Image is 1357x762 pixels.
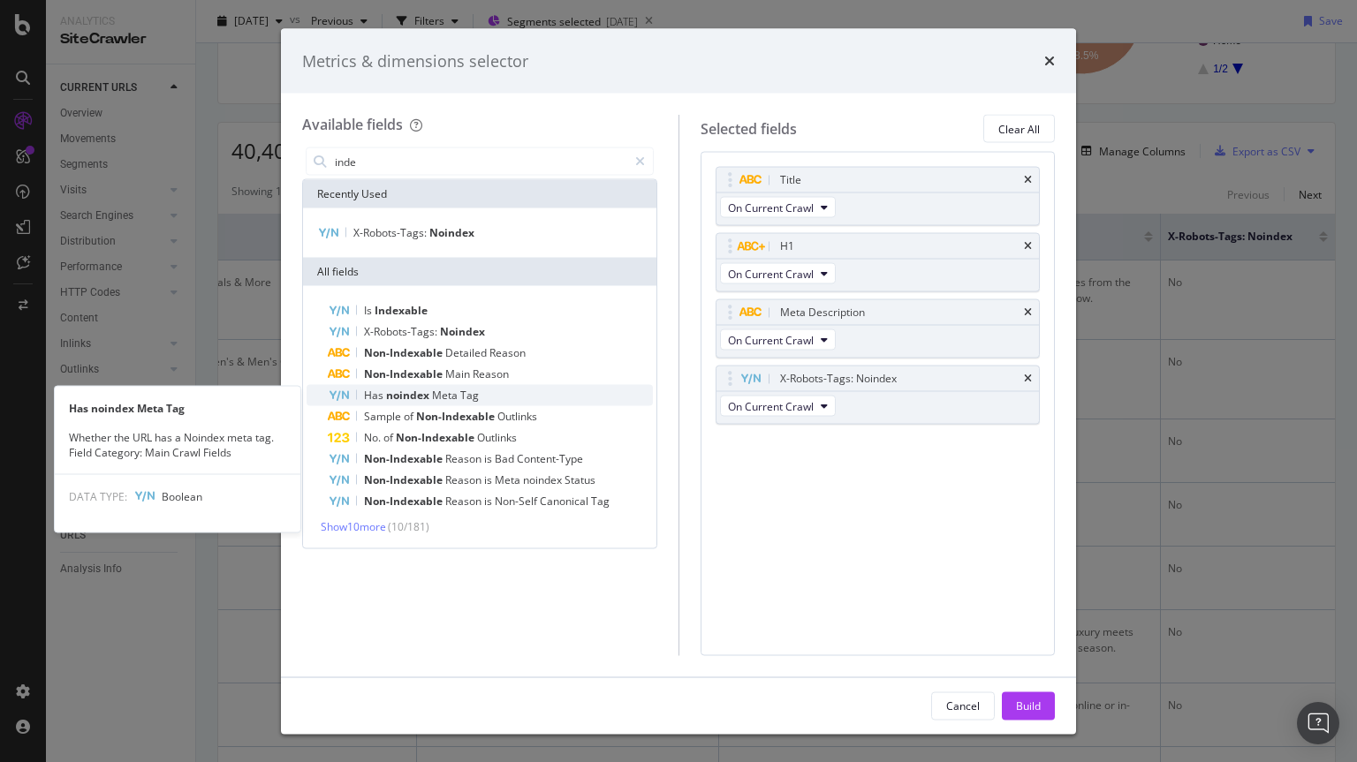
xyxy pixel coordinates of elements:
span: Noindex [440,324,485,339]
button: Cancel [931,691,995,720]
span: noindex [386,388,432,403]
span: X-Robots-Tags: [364,324,440,339]
span: Is [364,303,375,318]
span: Outlinks [497,409,537,424]
span: On Current Crawl [728,200,814,215]
span: No. [364,430,383,445]
button: Build [1002,691,1055,720]
span: Outlinks [477,430,517,445]
div: Cancel [946,698,980,713]
span: is [484,451,495,466]
div: times [1044,49,1055,72]
div: H1timesOn Current Crawl [716,233,1041,292]
span: Meta [432,388,460,403]
span: Reason [473,366,509,381]
div: Metrics & dimensions selector [302,49,528,72]
div: Title [780,171,801,189]
span: Meta [495,472,523,487]
div: times [1024,307,1032,318]
span: Reason [489,345,526,360]
div: Has noindex Meta Tag [55,400,300,415]
div: X-Robots-Tags: Noindex [780,370,897,388]
div: Meta DescriptiontimesOn Current Crawl [716,299,1041,358]
span: Tag [591,494,610,509]
span: Indexable [375,303,428,318]
span: Content-Type [517,451,583,466]
span: noindex [523,472,565,487]
div: All fields [303,258,656,286]
span: Non-Indexable [364,366,445,381]
span: Non-Self [495,494,540,509]
div: Recently Used [303,180,656,208]
span: is [484,472,495,487]
div: modal [281,28,1076,734]
span: Non-Indexable [364,451,445,466]
span: On Current Crawl [728,332,814,347]
button: Clear All [983,115,1055,143]
div: times [1024,241,1032,252]
button: On Current Crawl [720,197,836,218]
div: Selected fields [701,118,797,139]
span: Show 10 more [321,519,386,534]
div: Build [1016,698,1041,713]
span: On Current Crawl [728,398,814,413]
span: of [404,409,416,424]
span: On Current Crawl [728,266,814,281]
span: is [484,494,495,509]
span: Canonical [540,494,591,509]
span: X-Robots-Tags: [353,225,429,240]
div: Available fields [302,115,403,134]
span: Has [364,388,386,403]
input: Search by field name [333,148,627,175]
span: Tag [460,388,479,403]
span: Bad [495,451,517,466]
span: Sample [364,409,404,424]
span: Status [565,472,595,487]
span: Non-Indexable [364,494,445,509]
span: Noindex [429,225,474,240]
button: On Current Crawl [720,329,836,351]
span: Main [445,366,473,381]
div: X-Robots-Tags: NoindextimesOn Current Crawl [716,366,1041,425]
div: Whether the URL has a Noindex meta tag. Field Category: Main Crawl Fields [55,429,300,459]
div: TitletimesOn Current Crawl [716,167,1041,226]
span: Non-Indexable [396,430,477,445]
span: of [383,430,396,445]
span: Reason [445,451,484,466]
span: Non-Indexable [416,409,497,424]
div: Meta Description [780,304,865,321]
span: Reason [445,472,484,487]
span: ( 10 / 181 ) [388,519,429,534]
div: times [1024,373,1032,384]
div: Open Intercom Messenger [1297,702,1339,744]
span: Non-Indexable [364,345,445,360]
div: Clear All [998,121,1040,136]
span: Non-Indexable [364,472,445,487]
div: H1 [780,238,794,255]
span: Detailed [445,345,489,360]
div: times [1024,175,1032,185]
button: On Current Crawl [720,396,836,417]
span: Reason [445,494,484,509]
button: On Current Crawl [720,263,836,284]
